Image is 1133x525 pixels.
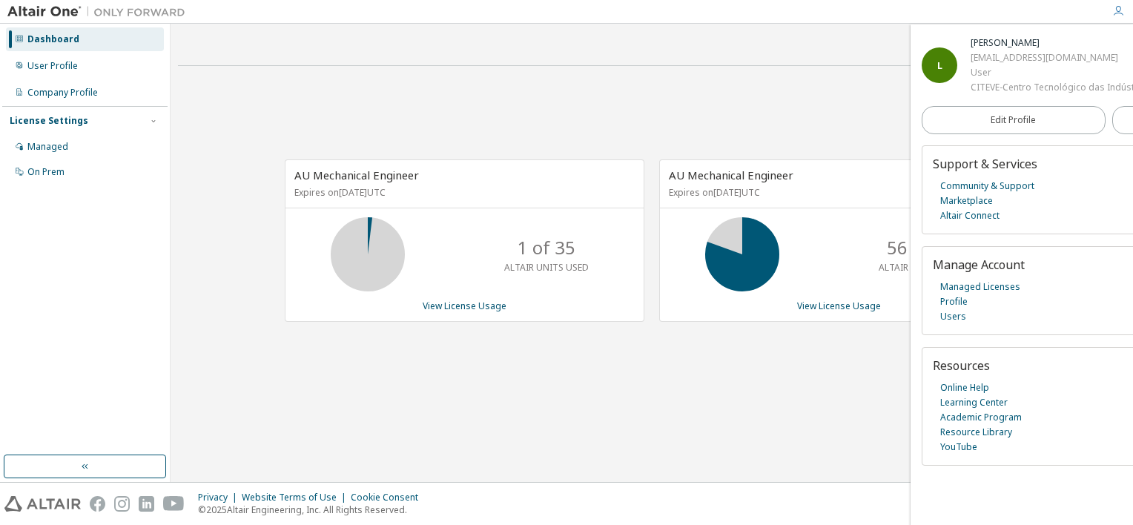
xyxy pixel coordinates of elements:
div: On Prem [27,166,65,178]
img: youtube.svg [163,496,185,512]
span: Manage Account [933,257,1025,273]
div: Company Profile [27,87,98,99]
a: Users [940,309,966,324]
div: License Settings [10,115,88,127]
a: View License Usage [423,300,506,312]
span: AU Mechanical Engineer [294,168,419,182]
span: Edit Profile [991,114,1036,126]
p: 1 of 35 [518,235,575,260]
a: Edit Profile [922,106,1106,134]
span: AU Mechanical Engineer [669,168,793,182]
a: Managed Licenses [940,280,1020,294]
a: Academic Program [940,410,1022,425]
a: Online Help [940,380,989,395]
img: Altair One [7,4,193,19]
a: Resource Library [940,425,1012,440]
a: View License Usage [797,300,881,312]
p: ALTAIR UNITS USED [504,261,589,274]
div: User Profile [27,60,78,72]
span: L [937,59,942,72]
img: altair_logo.svg [4,496,81,512]
p: Expires on [DATE] UTC [294,186,631,199]
a: Marketplace [940,194,993,208]
p: Expires on [DATE] UTC [669,186,1005,199]
p: 56 of 70 [887,235,955,260]
span: Support & Services [933,156,1037,172]
img: linkedin.svg [139,496,154,512]
div: Managed [27,141,68,153]
div: Privacy [198,492,242,503]
a: Altair Connect [940,208,1000,223]
a: Profile [940,294,968,309]
div: Dashboard [27,33,79,45]
div: Website Terms of Use [242,492,351,503]
img: facebook.svg [90,496,105,512]
a: YouTube [940,440,977,455]
a: Community & Support [940,179,1034,194]
a: Learning Center [940,395,1008,410]
p: ALTAIR UNITS USED [879,261,963,274]
p: © 2025 Altair Engineering, Inc. All Rights Reserved. [198,503,427,516]
span: Resources [933,357,990,374]
img: instagram.svg [114,496,130,512]
div: Cookie Consent [351,492,427,503]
